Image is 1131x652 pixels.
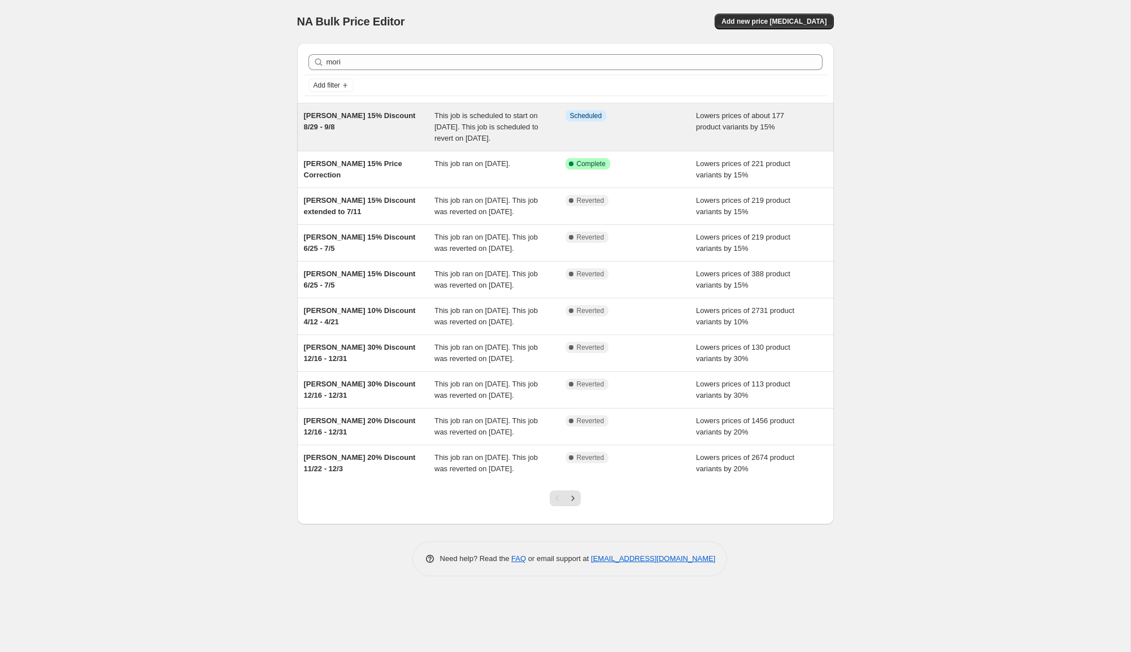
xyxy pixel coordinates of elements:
span: Reverted [577,453,604,462]
span: Reverted [577,380,604,389]
span: Reverted [577,270,604,279]
span: Add new price [MEDICAL_DATA] [721,17,826,26]
nav: Pagination [550,490,581,506]
span: This job ran on [DATE]. This job was reverted on [DATE]. [434,343,538,363]
button: Next [565,490,581,506]
button: Add filter [308,79,354,92]
button: Add new price [MEDICAL_DATA] [715,14,833,29]
span: This job ran on [DATE]. This job was reverted on [DATE]. [434,233,538,253]
span: This job ran on [DATE]. This job was reverted on [DATE]. [434,380,538,399]
span: [PERSON_NAME] 15% Discount 6/25 - 7/5 [304,270,416,289]
span: Scheduled [570,111,602,120]
span: Need help? Read the [440,554,512,563]
span: [PERSON_NAME] 20% Discount 11/22 - 12/3 [304,453,416,473]
span: [PERSON_NAME] 15% Discount 8/29 - 9/8 [304,111,416,131]
span: This job is scheduled to start on [DATE]. This job is scheduled to revert on [DATE]. [434,111,538,142]
span: [PERSON_NAME] 15% Price Correction [304,159,402,179]
span: [PERSON_NAME] 30% Discount 12/16 - 12/31 [304,380,416,399]
span: or email support at [526,554,591,563]
span: Lowers prices of 388 product variants by 15% [696,270,790,289]
span: [PERSON_NAME] 20% Discount 12/16 - 12/31 [304,416,416,436]
span: Reverted [577,233,604,242]
span: Lowers prices of 1456 product variants by 20% [696,416,794,436]
span: Reverted [577,306,604,315]
a: FAQ [511,554,526,563]
span: Lowers prices of 113 product variants by 30% [696,380,790,399]
span: This job ran on [DATE]. This job was reverted on [DATE]. [434,453,538,473]
span: Reverted [577,343,604,352]
span: Lowers prices of 2674 product variants by 20% [696,453,794,473]
span: [PERSON_NAME] 15% Discount extended to 7/11 [304,196,416,216]
span: Complete [577,159,606,168]
span: This job ran on [DATE]. This job was reverted on [DATE]. [434,306,538,326]
span: [PERSON_NAME] 15% Discount 6/25 - 7/5 [304,233,416,253]
span: Reverted [577,416,604,425]
span: This job ran on [DATE]. This job was reverted on [DATE]. [434,416,538,436]
span: Lowers prices of about 177 product variants by 15% [696,111,784,131]
span: Add filter [314,81,340,90]
span: [PERSON_NAME] 10% Discount 4/12 - 4/21 [304,306,416,326]
span: Lowers prices of 2731 product variants by 10% [696,306,794,326]
span: This job ran on [DATE]. [434,159,510,168]
span: Lowers prices of 219 product variants by 15% [696,233,790,253]
span: Reverted [577,196,604,205]
span: This job ran on [DATE]. This job was reverted on [DATE]. [434,196,538,216]
span: Lowers prices of 130 product variants by 30% [696,343,790,363]
span: Lowers prices of 221 product variants by 15% [696,159,790,179]
span: Lowers prices of 219 product variants by 15% [696,196,790,216]
span: [PERSON_NAME] 30% Discount 12/16 - 12/31 [304,343,416,363]
span: NA Bulk Price Editor [297,15,405,28]
span: This job ran on [DATE]. This job was reverted on [DATE]. [434,270,538,289]
a: [EMAIL_ADDRESS][DOMAIN_NAME] [591,554,715,563]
